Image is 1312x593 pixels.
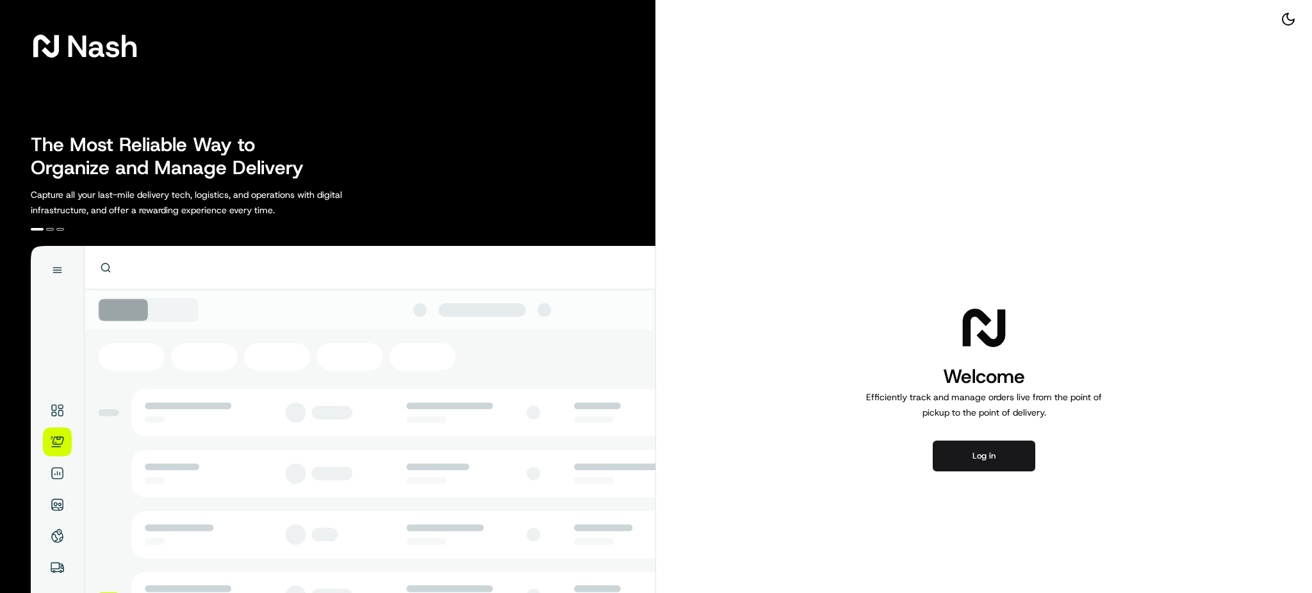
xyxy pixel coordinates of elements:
p: Capture all your last-mile delivery tech, logistics, and operations with digital infrastructure, ... [31,187,400,218]
h2: The Most Reliable Way to Organize and Manage Delivery [31,133,318,179]
button: Log in [933,441,1035,471]
span: Nash [67,33,138,59]
p: Efficiently track and manage orders live from the point of pickup to the point of delivery. [861,389,1107,420]
h1: Welcome [861,364,1107,389]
